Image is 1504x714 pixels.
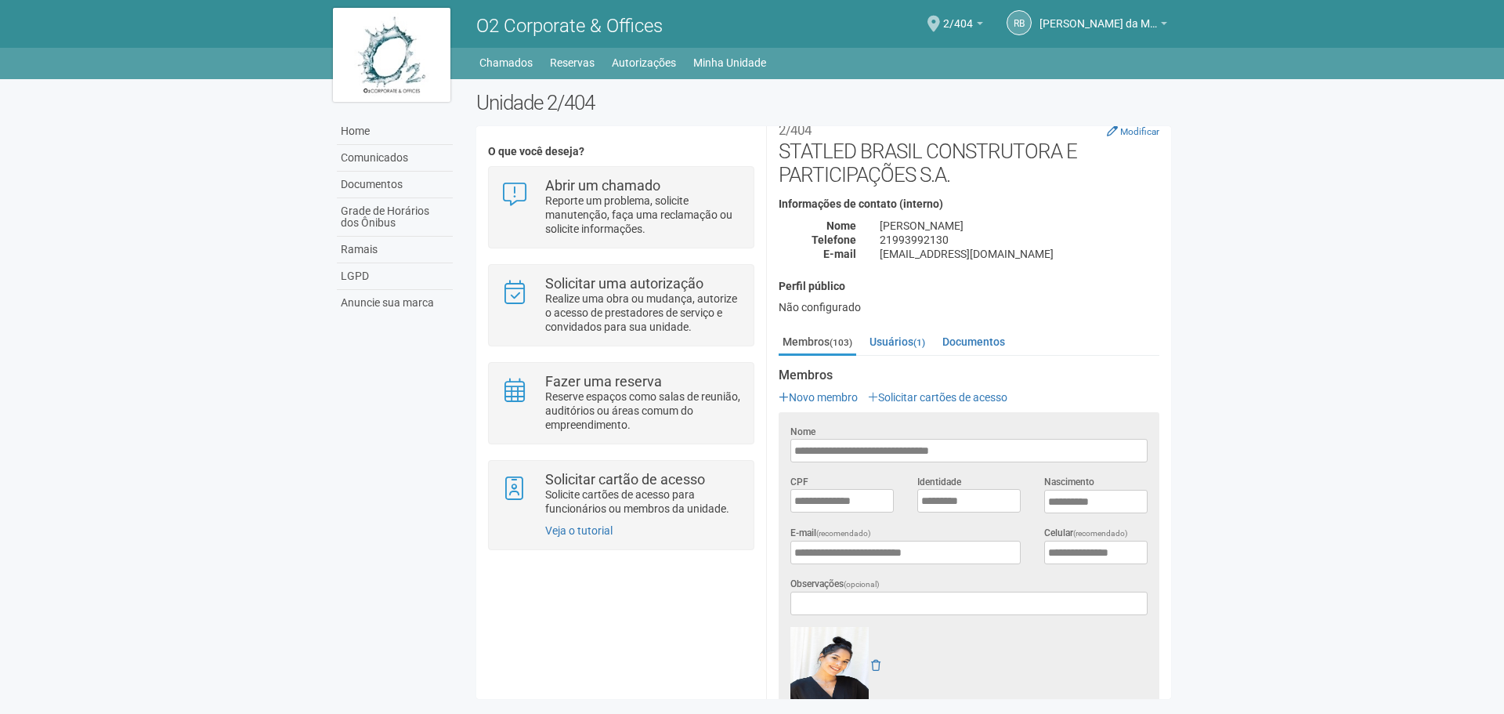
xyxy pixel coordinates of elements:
div: [PERSON_NAME] [868,219,1171,233]
strong: E-mail [823,248,856,260]
a: Anuncie sua marca [337,290,453,316]
div: Não configurado [779,300,1159,314]
strong: Nome [826,219,856,232]
strong: Telefone [812,234,856,246]
h4: Perfil público [779,281,1159,292]
img: GetFile [790,627,869,705]
label: Celular [1044,526,1128,541]
label: E-mail [790,526,871,541]
strong: Solicitar uma autorização [545,275,703,292]
div: [EMAIL_ADDRESS][DOMAIN_NAME] [868,247,1171,261]
label: Identidade [917,475,961,489]
h2: Unidade 2/404 [476,91,1171,114]
img: logo.jpg [333,8,450,102]
h2: STATLED BRASIL CONSTRUTORA E PARTICIPAÇÕES S.A. [779,116,1159,187]
small: Modificar [1120,126,1159,137]
small: (103) [830,337,852,348]
small: (1) [913,337,925,348]
a: Remover [871,659,880,672]
strong: Solicitar cartão de acesso [545,471,705,487]
a: Veja o tutorial [545,524,613,537]
strong: Membros [779,368,1159,382]
p: Reporte um problema, solicite manutenção, faça uma reclamação ou solicite informações. [545,194,742,236]
a: Fazer uma reserva Reserve espaços como salas de reunião, auditórios ou áreas comum do empreendime... [501,375,741,432]
a: Modificar [1107,125,1159,137]
h4: Informações de contato (interno) [779,198,1159,210]
p: Solicite cartões de acesso para funcionários ou membros da unidade. [545,487,742,516]
div: 21993992130 [868,233,1171,247]
span: O2 Corporate & Offices [476,15,663,37]
label: CPF [790,475,808,489]
h4: O que você deseja? [488,146,754,158]
strong: Abrir um chamado [545,177,660,194]
label: Nascimento [1044,475,1094,489]
a: Home [337,118,453,145]
small: 2/404 [779,122,812,138]
a: 2/404 [943,20,983,32]
span: (recomendado) [1073,529,1128,538]
p: Reserve espaços como salas de reunião, auditórios ou áreas comum do empreendimento. [545,390,742,432]
p: Realize uma obra ou mudança, autorize o acesso de prestadores de serviço e convidados para sua un... [545,292,742,334]
a: Autorizações [612,52,676,74]
a: Grade de Horários dos Ônibus [337,198,453,237]
span: (recomendado) [816,529,871,538]
a: Documentos [938,330,1009,353]
a: Comunicados [337,145,453,172]
a: Solicitar cartões de acesso [868,391,1007,404]
a: Novo membro [779,391,858,404]
a: Reservas [550,52,595,74]
label: Observações [790,577,880,592]
a: Chamados [479,52,533,74]
a: Ramais [337,237,453,263]
a: Abrir um chamado Reporte um problema, solicite manutenção, faça uma reclamação ou solicite inform... [501,179,741,236]
a: Documentos [337,172,453,198]
strong: Fazer uma reserva [545,373,662,390]
a: Usuários(1) [866,330,929,353]
a: [PERSON_NAME] da Motta Junior [1039,20,1167,32]
a: LGPD [337,263,453,290]
span: 2/404 [943,2,973,30]
a: Minha Unidade [693,52,766,74]
label: Nome [790,425,815,439]
a: Solicitar cartão de acesso Solicite cartões de acesso para funcionários ou membros da unidade. [501,473,741,516]
span: Raul Barrozo da Motta Junior [1039,2,1157,30]
span: (opcional) [844,580,880,589]
a: RB [1007,10,1032,35]
a: Membros(103) [779,330,856,356]
a: Solicitar uma autorização Realize uma obra ou mudança, autorize o acesso de prestadores de serviç... [501,277,741,334]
